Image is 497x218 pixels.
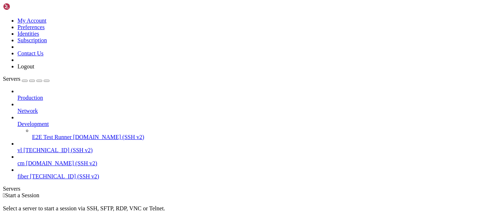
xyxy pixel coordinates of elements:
[17,121,494,127] a: Development
[17,108,494,114] a: Network
[17,147,494,154] a: vl [TECHNICAL_ID] (SSH v2)
[5,192,39,198] span: Start a Session
[17,173,494,180] a: fiber [TECHNICAL_ID] (SSH v2)
[3,192,5,198] span: 
[17,63,34,70] a: Logout
[17,50,44,56] a: Contact Us
[17,37,47,43] a: Subscription
[3,76,20,82] span: Servers
[17,140,494,154] li: vl [TECHNICAL_ID] (SSH v2)
[17,114,494,140] li: Development
[73,134,144,140] span: [DOMAIN_NAME] (SSH v2)
[17,95,43,101] span: Production
[17,121,49,127] span: Development
[17,147,22,153] span: vl
[17,154,494,167] li: cm [DOMAIN_NAME] (SSH v2)
[32,134,494,140] a: E2E Test Runner [DOMAIN_NAME] (SSH v2)
[23,147,92,153] span: [TECHNICAL_ID] (SSH v2)
[26,160,98,166] span: [DOMAIN_NAME] (SSH v2)
[17,101,494,114] li: Network
[17,173,28,179] span: fiber
[3,3,45,10] img: Shellngn
[17,160,494,167] a: cm [DOMAIN_NAME] (SSH v2)
[17,160,25,166] span: cm
[17,108,38,114] span: Network
[17,95,494,101] a: Production
[17,31,39,37] a: Identities
[17,24,45,30] a: Preferences
[17,17,47,24] a: My Account
[30,173,99,179] span: [TECHNICAL_ID] (SSH v2)
[17,88,494,101] li: Production
[3,186,494,192] div: Servers
[32,127,494,140] li: E2E Test Runner [DOMAIN_NAME] (SSH v2)
[17,167,494,180] li: fiber [TECHNICAL_ID] (SSH v2)
[3,76,49,82] a: Servers
[32,134,72,140] span: E2E Test Runner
